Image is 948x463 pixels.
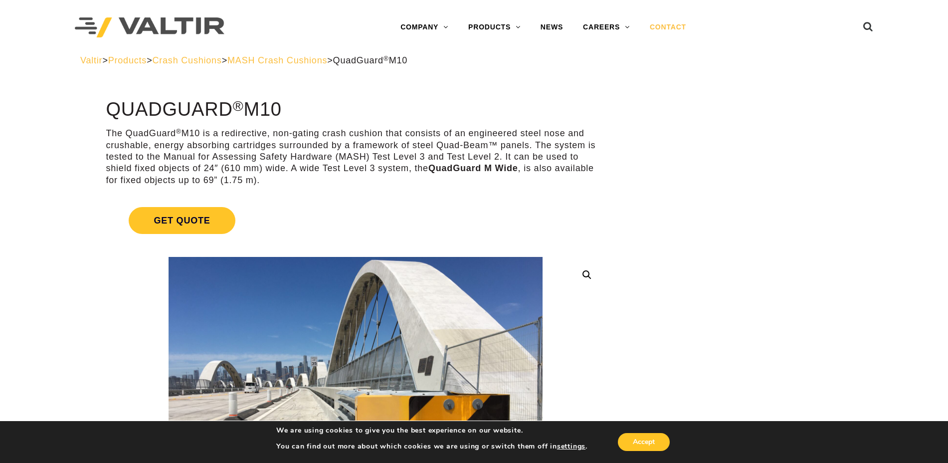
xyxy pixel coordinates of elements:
div: > > > > [80,55,868,66]
a: CAREERS [573,17,640,37]
sup: ® [176,128,182,135]
span: Get Quote [129,207,235,234]
a: Valtir [80,55,102,65]
sup: ® [233,98,244,114]
a: COMPANY [390,17,458,37]
a: Products [108,55,147,65]
button: settings [557,442,585,451]
a: Get Quote [106,195,605,246]
a: PRODUCTS [458,17,531,37]
p: We are using cookies to give you the best experience on our website. [276,426,587,435]
h1: QuadGuard M10 [106,99,605,120]
a: CONTACT [640,17,696,37]
p: You can find out more about which cookies we are using or switch them off in . [276,442,587,451]
sup: ® [383,55,389,62]
a: MASH Crash Cushions [227,55,327,65]
a: Crash Cushions [152,55,221,65]
p: The QuadGuard M10 is a redirective, non-gating crash cushion that consists of an engineered steel... [106,128,605,186]
a: NEWS [531,17,573,37]
strong: QuadGuard M Wide [428,163,518,173]
button: Accept [618,433,670,451]
span: QuadGuard M10 [333,55,407,65]
img: Valtir [75,17,224,38]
